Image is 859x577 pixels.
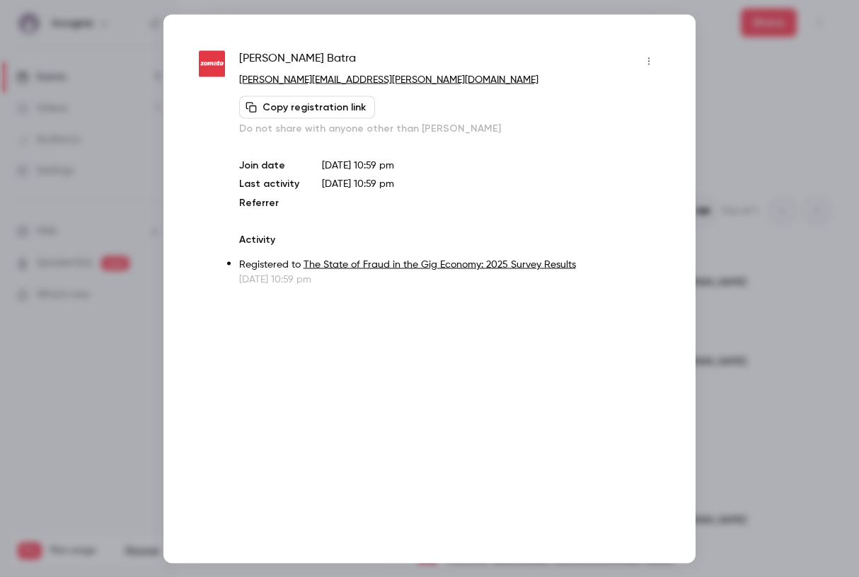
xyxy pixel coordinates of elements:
[322,178,394,188] span: [DATE] 10:59 pm
[239,158,299,172] p: Join date
[239,96,375,118] button: Copy registration link
[322,158,660,172] p: [DATE] 10:59 pm
[239,50,356,72] span: [PERSON_NAME] Batra
[304,259,576,269] a: The State of Fraud in the Gig Economy: 2025 Survey Results
[239,74,538,84] a: [PERSON_NAME][EMAIL_ADDRESS][PERSON_NAME][DOMAIN_NAME]
[239,232,660,246] p: Activity
[239,121,660,135] p: Do not share with anyone other than [PERSON_NAME]
[199,51,225,77] img: zomato.com
[239,176,299,191] p: Last activity
[239,272,660,286] p: [DATE] 10:59 pm
[239,257,660,272] p: Registered to
[239,195,299,210] p: Referrer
